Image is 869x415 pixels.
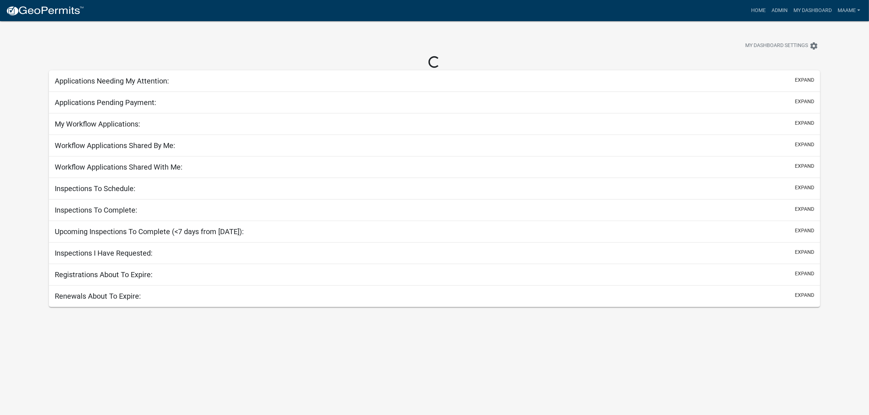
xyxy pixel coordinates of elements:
h5: Workflow Applications Shared By Me: [55,141,175,150]
a: Admin [769,4,791,18]
span: My Dashboard Settings [745,42,808,50]
button: My Dashboard Settingssettings [739,39,824,53]
button: expand [795,184,814,191]
button: expand [795,248,814,256]
button: expand [795,205,814,213]
h5: Applications Needing My Attention: [55,77,169,85]
h5: Registrations About To Expire: [55,270,153,279]
h5: Inspections To Complete: [55,206,137,214]
h5: My Workflow Applications: [55,120,140,128]
h5: Applications Pending Payment: [55,98,156,107]
button: expand [795,270,814,278]
button: expand [795,227,814,234]
button: expand [795,98,814,105]
h5: Upcoming Inspections To Complete (<7 days from [DATE]): [55,227,244,236]
i: settings [810,42,818,50]
button: expand [795,141,814,148]
h5: Inspections To Schedule: [55,184,135,193]
h5: Inspections I Have Requested: [55,249,153,257]
button: expand [795,119,814,127]
h5: Workflow Applications Shared With Me: [55,163,182,171]
a: My Dashboard [791,4,835,18]
a: Home [748,4,769,18]
h5: Renewals About To Expire: [55,292,141,300]
button: expand [795,162,814,170]
button: expand [795,76,814,84]
button: expand [795,291,814,299]
a: Maame [835,4,863,18]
